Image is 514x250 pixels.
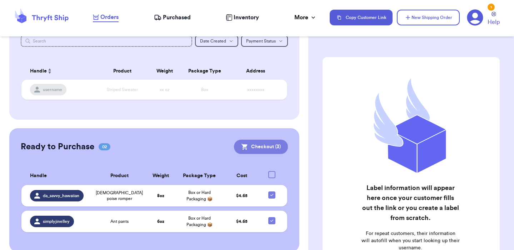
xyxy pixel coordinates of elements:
[201,87,208,92] span: Box
[94,167,145,185] th: Product
[47,67,53,75] button: Sort ascending
[157,194,164,198] strong: 8 oz
[43,87,62,92] span: username
[96,190,143,201] span: [DEMOGRAPHIC_DATA] poise romper
[226,13,259,22] a: Inventory
[397,10,460,25] button: New Shipping Order
[181,62,229,80] th: Package Type
[30,172,47,180] span: Handle
[145,167,176,185] th: Weight
[43,219,70,224] span: simplyjinelley
[100,13,119,21] span: Orders
[30,67,47,75] span: Handle
[186,216,213,227] span: Box or Hard Packaging 📦
[229,62,287,80] th: Address
[236,219,248,224] span: $ 4.65
[186,190,213,201] span: Box or Hard Packaging 📦
[488,12,500,26] a: Help
[176,167,223,185] th: Package Type
[93,13,119,22] a: Orders
[488,4,495,11] div: 1
[361,183,460,223] h2: Label information will appear here once your customer fills out the link or you create a label fr...
[154,13,191,22] a: Purchased
[241,35,288,47] button: Payment Status
[294,13,317,22] div: More
[107,87,138,92] span: Striped Sweater
[149,62,181,80] th: Weight
[467,9,483,26] a: 1
[330,10,393,25] button: Copy Customer Link
[160,87,170,92] span: xx oz
[200,39,226,43] span: Date Created
[223,167,261,185] th: Cost
[247,87,264,92] span: xxxxxxxx
[96,62,149,80] th: Product
[488,18,500,26] span: Help
[110,219,129,224] span: Ant pants
[157,219,164,224] strong: 6 oz
[99,143,110,150] span: 02
[43,193,79,199] span: da_savvy_hawaiian
[246,39,276,43] span: Payment Status
[163,13,191,22] span: Purchased
[21,35,192,47] input: Search
[21,141,94,152] h2: Ready to Purchase
[234,13,259,22] span: Inventory
[234,140,288,154] button: Checkout (3)
[236,194,248,198] span: $ 4.65
[195,35,238,47] button: Date Created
